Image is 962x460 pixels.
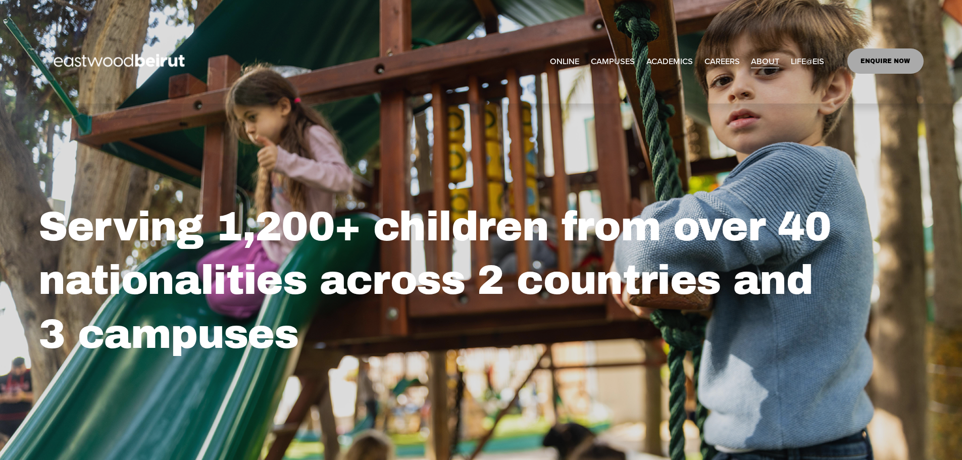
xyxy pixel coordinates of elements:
[791,53,824,70] a: folder dropdown
[591,54,635,69] span: CAMPUSES
[751,54,779,69] span: ABOUT
[704,53,740,70] a: CAREERS
[646,54,693,69] span: ACADEMICS
[38,200,924,361] h2: Serving 1,200+ children from over 40 nationalities across 2 countries and 3 campuses
[791,54,824,69] span: LIFE@EIS
[751,53,779,70] a: folder dropdown
[38,35,203,87] img: EastwoodIS Global Site
[646,53,693,70] a: folder dropdown
[847,48,924,74] a: ENQUIRE NOW
[591,53,635,70] a: folder dropdown
[550,53,579,70] a: ONLINE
